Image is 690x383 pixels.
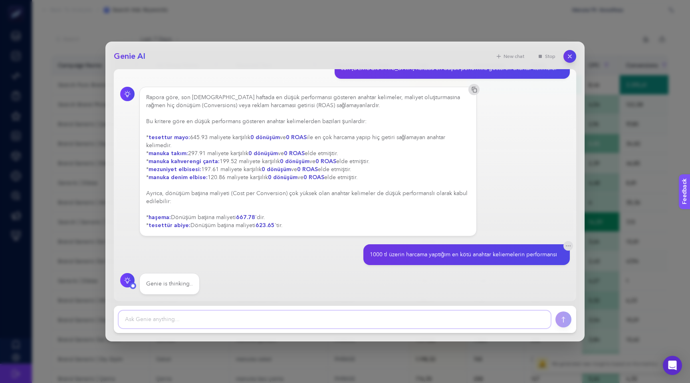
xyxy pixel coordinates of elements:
button: Copy [468,84,480,95]
strong: manuka takım: [149,150,188,157]
strong: 667.78 [236,213,255,221]
strong: 0 dönüşüm [250,134,280,141]
strong: 0 ROAS [284,150,305,157]
button: Stop [532,51,560,62]
strong: haşema: [149,213,171,221]
strong: 0 ROAS [286,134,307,141]
div: Open Intercom Messenger [663,356,682,375]
strong: 0 ROAS [315,158,336,165]
strong: 623.65 [256,221,275,229]
h2: Genie AI [114,51,145,62]
div: Rapora göre, son [DEMOGRAPHIC_DATA] haftada en düşük performansı gösteren anahtar kelimeler, mali... [146,94,470,229]
div: 1000 tl üzerin harcama yaptığım en kötü anahtar keliemelerin performansı [370,251,557,259]
strong: 0 ROAS [303,174,324,181]
strong: mezuniyet elbisesi: [149,166,201,173]
strong: 0 dönüşüm [268,174,297,181]
strong: 0 dönüşüm [248,150,278,157]
strong: manuka denim elbise: [149,174,208,181]
span: Feedback [5,2,30,9]
strong: tesettür abiye: [149,221,190,229]
strong: 0 dönüşüm [280,158,309,165]
strong: tesettur mayo: [149,134,190,141]
div: Genie is thinking.. [146,280,193,288]
strong: manuka kahverengi çanta: [149,158,220,165]
strong: 0 dönüşüm [262,166,291,173]
button: New chat [491,51,529,62]
strong: 0 ROAS [297,166,318,173]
